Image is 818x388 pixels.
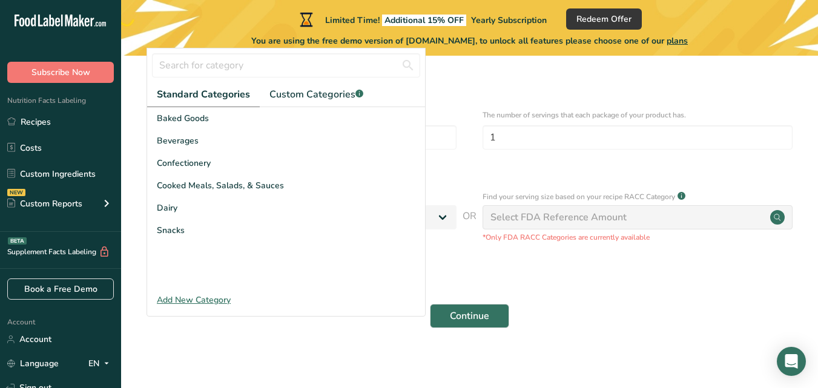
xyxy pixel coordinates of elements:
div: Limited Time! [297,12,547,27]
button: Redeem Offer [566,8,642,30]
span: Subscribe Now [31,66,90,79]
span: Snacks [157,224,185,237]
span: Redeem Offer [576,13,632,25]
span: Custom Categories [269,87,363,102]
div: Custom Reports [7,197,82,210]
span: Confectionery [157,157,211,169]
button: Subscribe Now [7,62,114,83]
div: Add New Category [147,294,425,306]
input: Search for category [152,53,420,77]
span: Additional 15% OFF [382,15,466,26]
div: BETA [8,237,27,245]
a: Language [7,353,59,374]
p: *Only FDA RACC Categories are currently available [483,232,793,243]
div: NEW [7,189,25,196]
span: Yearly Subscription [471,15,547,26]
p: Find your serving size based on your recipe RACC Category [483,191,675,202]
a: Book a Free Demo [7,278,114,300]
p: The number of servings that each package of your product has. [483,110,793,120]
span: Standard Categories [157,87,250,102]
span: Beverages [157,134,199,147]
span: Baked Goods [157,112,209,125]
div: Open Intercom Messenger [777,347,806,376]
span: plans [667,35,688,47]
span: Dairy [157,202,177,214]
span: You are using the free demo version of [DOMAIN_NAME], to unlock all features please choose one of... [251,35,688,47]
button: Continue [430,304,509,328]
span: Cooked Meals, Salads, & Sauces [157,179,284,192]
span: Continue [450,309,489,323]
div: Select FDA Reference Amount [490,210,627,225]
span: OR [463,209,477,243]
div: EN [88,357,114,371]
